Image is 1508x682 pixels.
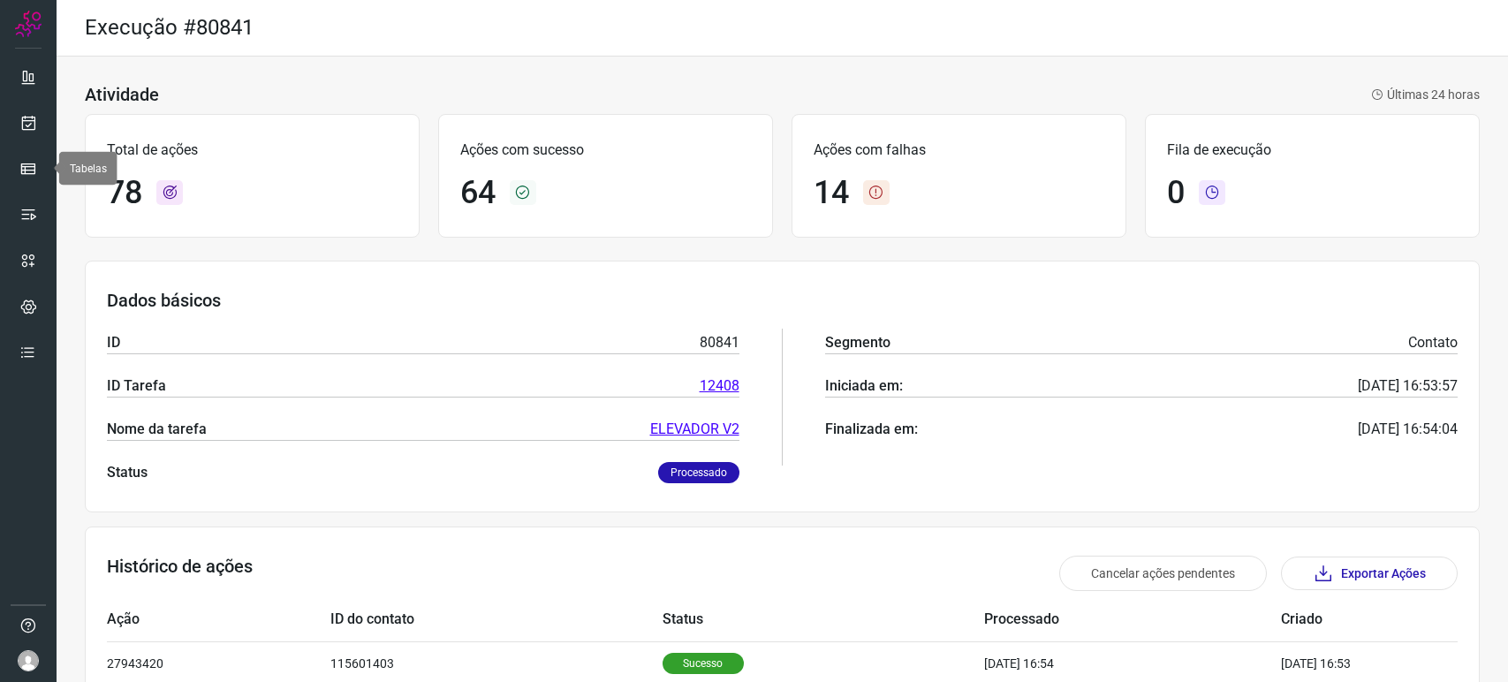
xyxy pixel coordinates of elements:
[460,140,751,161] p: Ações com sucesso
[330,598,663,641] td: ID do contato
[107,290,1458,311] h3: Dados básicos
[18,650,39,671] img: avatar-user-boy.jpg
[1167,174,1185,212] h1: 0
[107,375,166,397] p: ID Tarefa
[107,556,253,591] h3: Histórico de ações
[1358,375,1458,397] p: [DATE] 16:53:57
[85,15,254,41] h2: Execução #80841
[663,598,984,641] td: Status
[460,174,496,212] h1: 64
[1059,556,1267,591] button: Cancelar ações pendentes
[70,163,107,175] span: Tabelas
[1281,557,1458,590] button: Exportar Ações
[658,462,739,483] p: Processado
[1371,86,1480,104] p: Últimas 24 horas
[85,84,159,105] h3: Atividade
[663,653,744,674] p: Sucesso
[700,332,739,353] p: 80841
[650,419,739,440] a: ELEVADOR V2
[107,174,142,212] h1: 78
[107,598,330,641] td: Ação
[825,375,903,397] p: Iniciada em:
[1281,598,1405,641] td: Criado
[1167,140,1458,161] p: Fila de execução
[1358,419,1458,440] p: [DATE] 16:54:04
[107,140,398,161] p: Total de ações
[1408,332,1458,353] p: Contato
[814,140,1104,161] p: Ações com falhas
[107,332,120,353] p: ID
[984,598,1281,641] td: Processado
[700,375,739,397] a: 12408
[825,419,918,440] p: Finalizada em:
[15,11,42,37] img: Logo
[814,174,849,212] h1: 14
[107,462,148,483] p: Status
[107,419,207,440] p: Nome da tarefa
[825,332,890,353] p: Segmento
